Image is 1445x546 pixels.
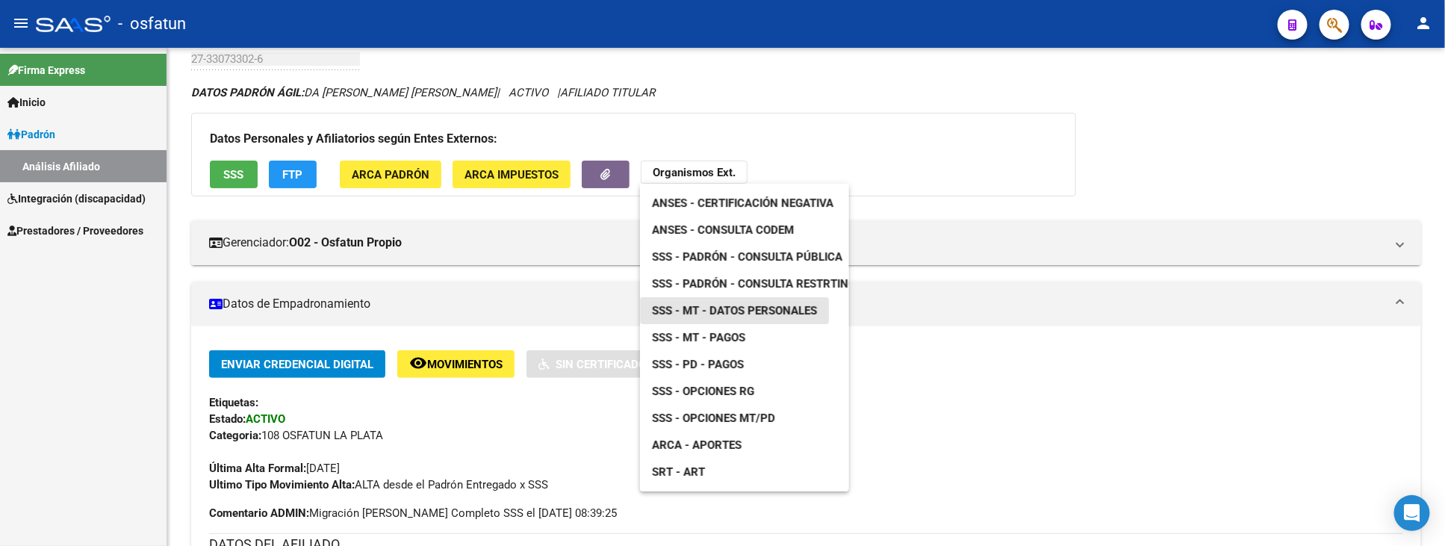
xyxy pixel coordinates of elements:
[269,161,317,188] button: FTP
[209,505,617,521] span: Migración [PERSON_NAME] Completo SSS el [DATE] 08:39:25
[209,427,1403,444] div: 108 OSFATUN LA PLATA
[224,168,244,182] span: SSS
[209,350,385,378] button: Enviar Credencial Digital
[210,128,1057,149] h3: Datos Personales y Afiliatorios según Entes Externos:
[464,168,559,182] span: ARCA Impuestos
[209,412,246,426] strong: Estado:
[209,462,340,475] span: [DATE]
[209,506,309,520] strong: Comentario ADMIN:
[427,358,503,371] span: Movimientos
[7,190,146,207] span: Integración (discapacidad)
[191,282,1421,326] mat-expansion-panel-header: Datos de Empadronamiento
[352,168,429,182] span: ARCA Padrón
[1394,495,1430,531] div: Open Intercom Messenger
[526,350,740,378] button: Sin Certificado Discapacidad
[191,86,655,99] i: | ACTIVO |
[12,14,30,32] mat-icon: menu
[7,94,46,111] span: Inicio
[1415,14,1433,32] mat-icon: person
[340,161,441,188] button: ARCA Padrón
[397,350,515,378] button: Movimientos
[283,168,303,182] span: FTP
[560,86,655,99] span: AFILIADO TITULAR
[7,126,55,143] span: Padrón
[209,429,261,442] strong: Categoria:
[191,86,304,99] strong: DATOS PADRÓN ÁGIL:
[641,161,748,184] button: Organismos Ext.
[653,166,736,179] strong: Organismos Ext.
[209,478,355,491] strong: Ultimo Tipo Movimiento Alta:
[7,223,143,239] span: Prestadores / Proveedores
[118,7,186,40] span: - osfatun
[209,462,306,475] strong: Última Alta Formal:
[246,412,285,426] strong: ACTIVO
[409,354,427,372] mat-icon: remove_red_eye
[191,220,1421,265] mat-expansion-panel-header: Gerenciador:O02 - Osfatun Propio
[209,235,1385,251] mat-panel-title: Gerenciador:
[7,62,85,78] span: Firma Express
[191,86,497,99] span: DA [PERSON_NAME] [PERSON_NAME]
[209,296,1385,312] mat-panel-title: Datos de Empadronamiento
[221,358,373,371] span: Enviar Credencial Digital
[210,161,258,188] button: SSS
[453,161,571,188] button: ARCA Impuestos
[209,396,258,409] strong: Etiquetas:
[289,235,402,251] strong: O02 - Osfatun Propio
[556,358,728,371] span: Sin Certificado Discapacidad
[209,478,548,491] span: ALTA desde el Padrón Entregado x SSS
